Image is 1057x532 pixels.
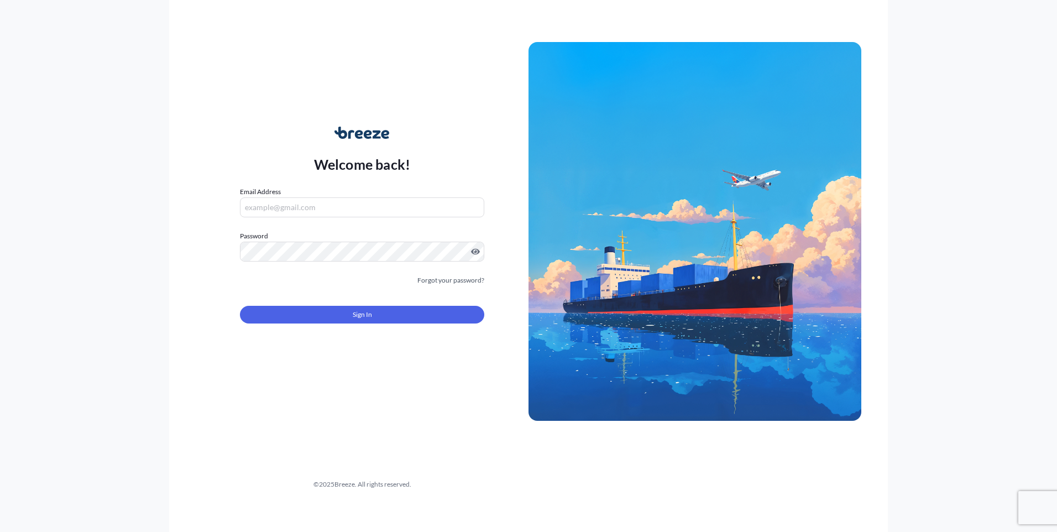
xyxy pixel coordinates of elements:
[240,306,484,324] button: Sign In
[240,186,281,197] label: Email Address
[196,479,528,490] div: © 2025 Breeze. All rights reserved.
[314,155,411,173] p: Welcome back!
[240,231,484,242] label: Password
[528,42,861,420] img: Ship illustration
[471,247,480,256] button: Show password
[353,309,372,320] span: Sign In
[240,197,484,217] input: example@gmail.com
[417,275,484,286] a: Forgot your password?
